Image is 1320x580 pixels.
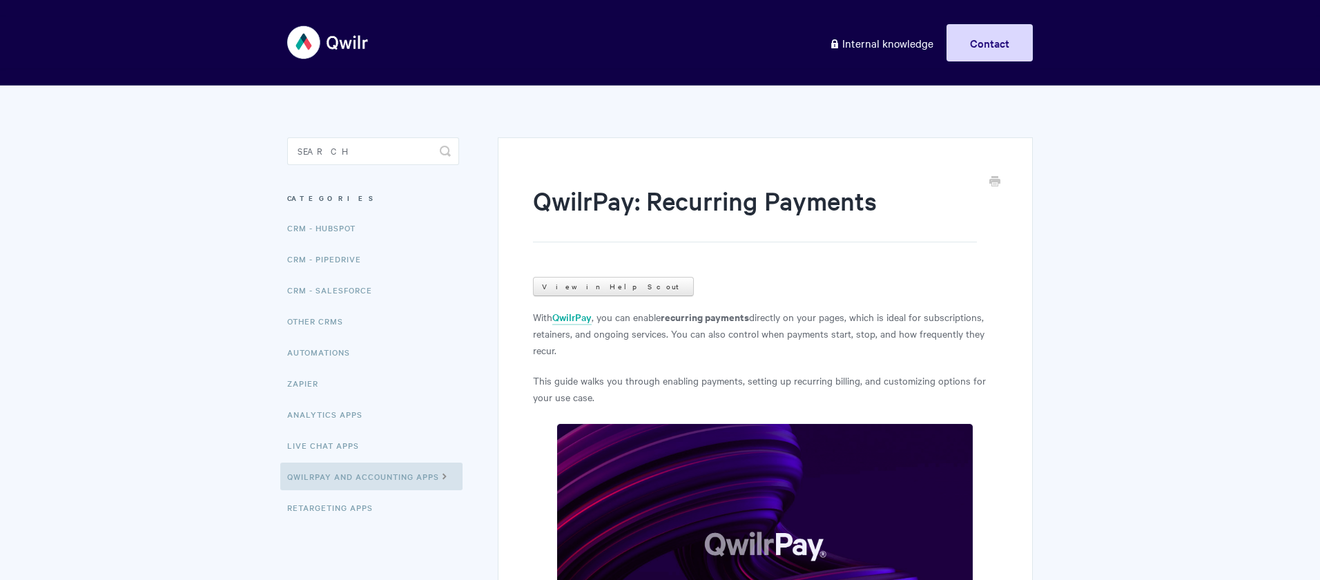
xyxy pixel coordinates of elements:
p: This guide walks you through enabling payments, setting up recurring billing, and customizing opt... [533,372,998,405]
a: Analytics Apps [287,400,373,428]
a: Automations [287,338,360,366]
a: Zapier [287,369,329,397]
a: CRM - Salesforce [287,276,382,304]
h3: Categories [287,186,459,211]
p: With , you can enable directly on your pages, which is ideal for subscriptions, retainers, and on... [533,309,998,358]
img: Qwilr Help Center [287,17,369,68]
a: Other CRMs [287,307,353,335]
a: Print this Article [989,175,1000,190]
a: Internal knowledge [819,24,944,61]
a: Live Chat Apps [287,432,369,459]
a: Retargeting Apps [287,494,383,521]
a: View in Help Scout [533,277,694,296]
strong: recurring payments [661,309,749,324]
a: QwilrPay [552,310,592,325]
a: CRM - Pipedrive [287,245,371,273]
input: Search [287,137,459,165]
a: CRM - HubSpot [287,214,366,242]
a: Contact [947,24,1033,61]
h1: QwilrPay: Recurring Payments [533,183,977,242]
a: QwilrPay and Accounting Apps [280,463,463,490]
